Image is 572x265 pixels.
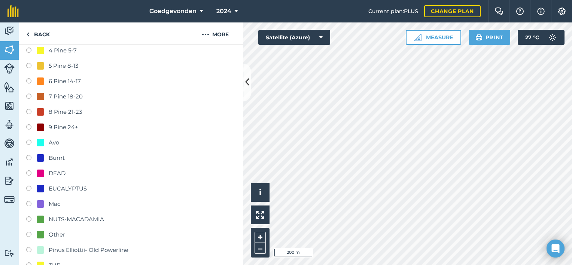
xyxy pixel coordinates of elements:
[19,22,57,45] a: Back
[49,199,60,208] div: Mac
[49,138,59,147] div: Avo
[4,44,15,55] img: svg+xml;base64,PHN2ZyB4bWxucz0iaHR0cDovL3d3dy53My5vcmcvMjAwMC9zdmciIHdpZHRoPSI1NiIgaGVpZ2h0PSI2MC...
[515,7,524,15] img: A question mark icon
[545,30,560,45] img: svg+xml;base64,PD94bWwgdmVyc2lvbj0iMS4wIiBlbmNvZGluZz0idXRmLTgiPz4KPCEtLSBHZW5lcmF0b3I6IEFkb2JlIE...
[4,194,15,205] img: svg+xml;base64,PD94bWwgdmVyc2lvbj0iMS4wIiBlbmNvZGluZz0idXRmLTgiPz4KPCEtLSBHZW5lcmF0b3I6IEFkb2JlIE...
[4,25,15,37] img: svg+xml;base64,PD94bWwgdmVyc2lvbj0iMS4wIiBlbmNvZGluZz0idXRmLTgiPz4KPCEtLSBHZW5lcmF0b3I6IEFkb2JlIE...
[495,7,503,15] img: Two speech bubbles overlapping with the left bubble in the forefront
[49,246,128,255] div: Pinus Elliottii- Old Powerline
[255,243,266,254] button: –
[4,82,15,93] img: svg+xml;base64,PHN2ZyB4bWxucz0iaHR0cDovL3d3dy53My5vcmcvMjAwMC9zdmciIHdpZHRoPSI1NiIgaGVpZ2h0PSI2MC...
[4,119,15,130] img: svg+xml;base64,PD94bWwgdmVyc2lvbj0iMS4wIiBlbmNvZGluZz0idXRmLTgiPz4KPCEtLSBHZW5lcmF0b3I6IEFkb2JlIE...
[557,7,566,15] img: A cog icon
[424,5,481,17] a: Change plan
[7,5,19,17] img: fieldmargin Logo
[4,100,15,112] img: svg+xml;base64,PHN2ZyB4bWxucz0iaHR0cDovL3d3dy53My5vcmcvMjAwMC9zdmciIHdpZHRoPSI1NiIgaGVpZ2h0PSI2MC...
[49,77,81,86] div: 6 Pine 14-17
[49,230,65,239] div: Other
[518,30,565,45] button: 27 °C
[368,7,418,15] span: Current plan : PLUS
[258,30,330,45] button: Satellite (Azure)
[49,153,65,162] div: Burnt
[4,63,15,74] img: svg+xml;base64,PD94bWwgdmVyc2lvbj0iMS4wIiBlbmNvZGluZz0idXRmLTgiPz4KPCEtLSBHZW5lcmF0b3I6IEFkb2JlIE...
[49,46,77,55] div: 4 Pine 5-7
[187,22,243,45] button: More
[259,188,261,197] span: i
[4,138,15,149] img: svg+xml;base64,PD94bWwgdmVyc2lvbj0iMS4wIiBlbmNvZGluZz0idXRmLTgiPz4KPCEtLSBHZW5lcmF0b3I6IEFkb2JlIE...
[547,240,565,258] div: Open Intercom Messenger
[49,169,66,178] div: DEAD
[256,211,264,219] img: Four arrows, one pointing top left, one top right, one bottom right and the last bottom left
[202,30,209,39] img: svg+xml;base64,PHN2ZyB4bWxucz0iaHR0cDovL3d3dy53My5vcmcvMjAwMC9zdmciIHdpZHRoPSIyMCIgaGVpZ2h0PSIyNC...
[49,184,87,193] div: EUCALYPTUS
[475,33,483,42] img: svg+xml;base64,PHN2ZyB4bWxucz0iaHR0cDovL3d3dy53My5vcmcvMjAwMC9zdmciIHdpZHRoPSIxOSIgaGVpZ2h0PSIyNC...
[49,107,82,116] div: 8 Pine 21-23
[26,30,30,39] img: svg+xml;base64,PHN2ZyB4bWxucz0iaHR0cDovL3d3dy53My5vcmcvMjAwMC9zdmciIHdpZHRoPSI5IiBoZWlnaHQ9IjI0Ii...
[414,34,422,41] img: Ruler icon
[4,175,15,186] img: svg+xml;base64,PD94bWwgdmVyc2lvbj0iMS4wIiBlbmNvZGluZz0idXRmLTgiPz4KPCEtLSBHZW5lcmF0b3I6IEFkb2JlIE...
[537,7,545,16] img: svg+xml;base64,PHN2ZyB4bWxucz0iaHR0cDovL3d3dy53My5vcmcvMjAwMC9zdmciIHdpZHRoPSIxNyIgaGVpZ2h0PSIxNy...
[216,7,231,16] span: 2024
[49,92,83,101] div: 7 Pine 18-20
[525,30,539,45] span: 27 ° C
[4,156,15,168] img: svg+xml;base64,PD94bWwgdmVyc2lvbj0iMS4wIiBlbmNvZGluZz0idXRmLTgiPz4KPCEtLSBHZW5lcmF0b3I6IEFkb2JlIE...
[149,7,197,16] span: Goedgevonden
[255,232,266,243] button: +
[251,183,270,202] button: i
[4,250,15,257] img: svg+xml;base64,PD94bWwgdmVyc2lvbj0iMS4wIiBlbmNvZGluZz0idXRmLTgiPz4KPCEtLSBHZW5lcmF0b3I6IEFkb2JlIE...
[49,123,78,132] div: 9 Pine 24+
[406,30,461,45] button: Measure
[469,30,511,45] button: Print
[49,215,104,224] div: NUTS-MACADAMIA
[49,61,78,70] div: 5 Pine 8-13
